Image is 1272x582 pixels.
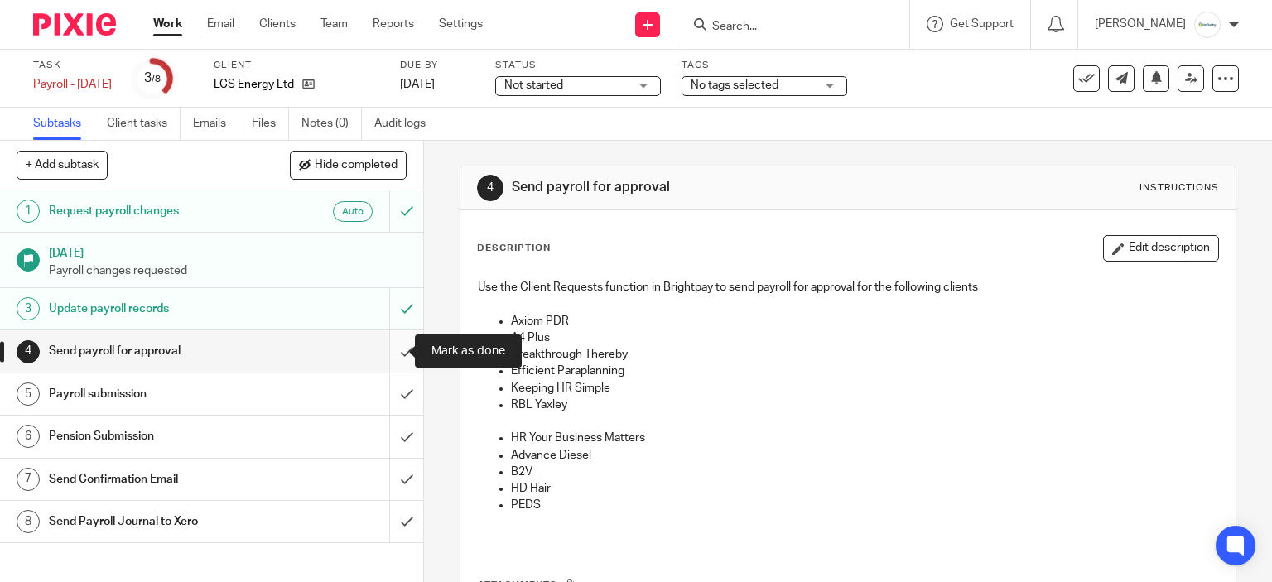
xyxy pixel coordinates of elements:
[17,151,108,179] button: + Add subtask
[478,279,1219,296] p: Use the Client Requests function in Brightpay to send payroll for approval for the following clients
[511,346,1219,363] p: Breakthrough Thereby
[691,79,778,91] span: No tags selected
[477,175,503,201] div: 4
[320,16,348,32] a: Team
[511,380,1219,397] p: Keeping HR Simple
[511,313,1219,329] p: Axiom PDR
[17,382,40,406] div: 5
[1139,181,1219,195] div: Instructions
[290,151,407,179] button: Hide completed
[17,468,40,491] div: 7
[49,509,265,534] h1: Send Payroll Journal to Xero
[1194,12,1221,38] img: Infinity%20Logo%20with%20Whitespace%20.png
[252,108,289,140] a: Files
[439,16,483,32] a: Settings
[17,510,40,533] div: 8
[193,108,239,140] a: Emails
[511,363,1219,379] p: Efficient Paraplanning
[373,16,414,32] a: Reports
[33,59,112,72] label: Task
[374,108,438,140] a: Audit logs
[511,447,1219,464] p: Advance Diesel
[950,18,1014,30] span: Get Support
[511,329,1219,346] p: A4 Plus
[511,464,1219,480] p: B2V
[17,340,40,363] div: 4
[49,241,407,262] h1: [DATE]
[152,75,161,84] small: /8
[49,296,265,321] h1: Update payroll records
[49,424,265,449] h1: Pension Submission
[214,76,294,93] p: LCS Energy Ltd
[495,59,661,72] label: Status
[315,159,397,172] span: Hide completed
[259,16,296,32] a: Clients
[33,76,112,93] div: Payroll - August 2025
[49,262,407,279] p: Payroll changes requested
[153,16,182,32] a: Work
[17,425,40,448] div: 6
[49,339,265,363] h1: Send payroll for approval
[711,20,860,35] input: Search
[107,108,181,140] a: Client tasks
[400,79,435,90] span: [DATE]
[511,480,1219,497] p: HD Hair
[512,179,883,196] h1: Send payroll for approval
[400,59,475,72] label: Due by
[214,59,379,72] label: Client
[682,59,847,72] label: Tags
[33,108,94,140] a: Subtasks
[33,76,112,93] div: Payroll - [DATE]
[511,497,1219,513] p: PEDS
[49,199,265,224] h1: Request payroll changes
[477,242,551,255] p: Description
[17,200,40,223] div: 1
[301,108,362,140] a: Notes (0)
[333,201,373,222] div: Auto
[1095,16,1186,32] p: [PERSON_NAME]
[504,79,563,91] span: Not started
[144,69,161,88] div: 3
[1103,235,1219,262] button: Edit description
[33,13,116,36] img: Pixie
[511,397,1219,413] p: RBL Yaxley
[511,430,1219,446] p: HR Your Business Matters
[49,467,265,492] h1: Send Confirmation Email
[207,16,234,32] a: Email
[17,297,40,320] div: 3
[49,382,265,406] h1: Payroll submission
